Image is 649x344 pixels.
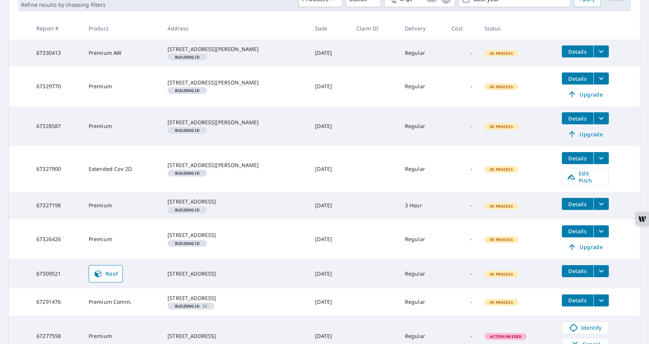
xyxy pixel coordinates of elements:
[562,198,593,210] button: detailsBtn-67327198
[485,237,518,242] span: In Process
[567,170,604,184] span: Edit Pitch
[593,225,609,237] button: filesDropdownBtn-67326426
[30,39,83,66] td: 67330413
[445,17,478,39] th: Cost
[562,241,609,253] a: Upgrade
[175,171,199,175] em: Building ID
[566,115,589,122] span: Details
[445,39,478,66] td: -
[168,79,303,86] div: [STREET_ADDRESS][PERSON_NAME]
[593,294,609,306] button: filesDropdownBtn-67291476
[593,45,609,57] button: filesDropdownBtn-67330413
[566,297,589,304] span: Details
[562,265,593,277] button: detailsBtn-67309521
[562,88,609,100] a: Upgrade
[168,294,303,302] div: [STREET_ADDRESS]
[30,17,83,39] th: Report #
[485,51,518,56] span: In Process
[562,152,593,164] button: detailsBtn-67327900
[309,259,350,288] td: [DATE]
[309,146,350,192] td: [DATE]
[566,90,604,99] span: Upgrade
[485,300,518,305] span: In Process
[566,228,589,235] span: Details
[175,128,199,132] em: Building ID
[562,112,593,124] button: detailsBtn-67328587
[30,66,83,106] td: 67329770
[566,201,589,208] span: Details
[567,323,604,332] span: Identify
[445,146,478,192] td: -
[566,267,589,275] span: Details
[485,167,518,172] span: In Process
[83,219,161,259] td: Premium
[309,39,350,66] td: [DATE]
[168,119,303,126] div: [STREET_ADDRESS][PERSON_NAME]
[562,321,609,334] a: Identify
[478,17,556,39] th: Status
[83,192,161,219] td: Premium
[309,106,350,146] td: [DATE]
[562,128,609,140] a: Upgrade
[399,192,446,219] td: 3 Hour
[168,332,303,340] div: [STREET_ADDRESS]
[399,39,446,66] td: Regular
[399,106,446,146] td: Regular
[309,17,350,39] th: Date
[83,288,161,315] td: Premium Comm.
[89,265,123,282] a: Roof
[399,146,446,192] td: Regular
[593,265,609,277] button: filesDropdownBtn-67309521
[171,304,211,308] span: 12
[562,72,593,84] button: detailsBtn-67329770
[309,192,350,219] td: [DATE]
[175,241,199,245] em: Building ID
[175,89,199,92] em: Building ID
[168,161,303,169] div: [STREET_ADDRESS][PERSON_NAME]
[485,204,518,209] span: In Process
[399,66,446,106] td: Regular
[562,294,593,306] button: detailsBtn-67291476
[445,259,478,288] td: -
[562,168,609,186] a: Edit Pitch
[485,124,518,129] span: In Process
[485,84,518,89] span: In Process
[445,288,478,315] td: -
[593,112,609,124] button: filesDropdownBtn-67328587
[94,269,118,278] span: Roof
[399,288,446,315] td: Regular
[83,17,161,39] th: Product
[593,198,609,210] button: filesDropdownBtn-67327198
[30,219,83,259] td: 67326426
[445,192,478,219] td: -
[566,243,604,252] span: Upgrade
[399,259,446,288] td: Regular
[168,45,303,53] div: [STREET_ADDRESS][PERSON_NAME]
[83,146,161,192] td: Extended Cov 2D
[83,106,161,146] td: Premium
[83,66,161,106] td: Premium
[399,17,446,39] th: Delivery
[30,192,83,219] td: 67327198
[168,231,303,239] div: [STREET_ADDRESS]
[83,39,161,66] td: Premium AW
[350,17,399,39] th: Claim ID
[30,146,83,192] td: 67327900
[175,304,199,308] em: Building ID
[445,219,478,259] td: -
[168,198,303,205] div: [STREET_ADDRESS]
[30,288,83,315] td: 67291476
[30,259,83,288] td: 67309521
[485,334,526,339] span: Action Needed
[566,48,589,55] span: Details
[175,208,199,212] em: Building ID
[175,55,199,59] em: Building ID
[562,45,593,57] button: detailsBtn-67330413
[566,75,589,82] span: Details
[161,17,309,39] th: Address
[445,106,478,146] td: -
[566,130,604,139] span: Upgrade
[399,219,446,259] td: Regular
[485,272,518,277] span: In Process
[593,152,609,164] button: filesDropdownBtn-67327900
